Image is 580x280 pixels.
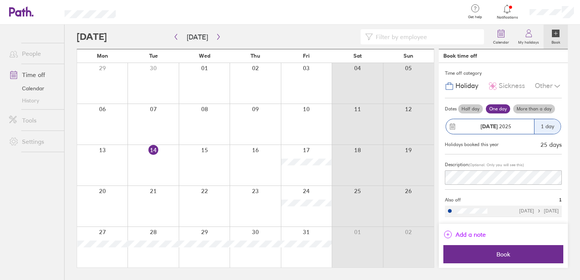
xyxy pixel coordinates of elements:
[519,208,559,214] div: [DATE] [DATE]
[445,162,468,167] span: Description
[535,79,562,93] div: Other
[3,94,64,107] a: History
[181,31,214,43] button: [DATE]
[481,123,511,129] span: 2025
[445,142,499,147] div: Holidays booked this year
[403,53,413,59] span: Sun
[445,115,562,138] button: [DATE] 20251 day
[463,15,487,19] span: Get help
[495,4,520,20] a: Notifications
[303,53,310,59] span: Fri
[97,53,108,59] span: Mon
[149,53,158,59] span: Tue
[514,25,544,49] a: My holidays
[489,25,514,49] a: Calendar
[443,228,486,241] button: Add a note
[373,30,480,44] input: Filter by employee
[486,104,510,113] label: One day
[514,38,544,45] label: My holidays
[3,82,64,94] a: Calendar
[499,82,525,90] span: Sickness
[544,25,568,49] a: Book
[443,245,563,263] button: Book
[513,104,555,113] label: More than a day
[445,68,562,79] div: Time off category
[353,53,362,59] span: Sat
[251,53,260,59] span: Thu
[547,38,565,45] label: Book
[449,251,558,258] span: Book
[3,67,64,82] a: Time off
[468,162,524,167] span: (Optional. Only you will see this)
[559,197,562,203] span: 1
[445,197,461,203] span: Also off
[445,106,457,112] span: Dates
[458,104,483,113] label: Half day
[3,134,64,149] a: Settings
[3,46,64,61] a: People
[455,82,478,90] span: Holiday
[3,113,64,128] a: Tools
[495,15,520,20] span: Notifications
[199,53,210,59] span: Wed
[534,119,561,134] div: 1 day
[541,141,562,148] div: 25 days
[481,123,498,130] strong: [DATE]
[443,53,477,59] div: Book time off
[489,38,514,45] label: Calendar
[455,228,486,241] span: Add a note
